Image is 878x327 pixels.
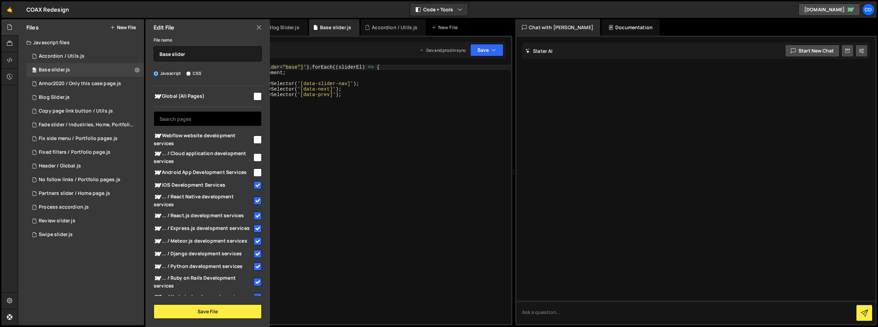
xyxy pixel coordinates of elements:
[26,49,144,63] div: 14632/37943.js
[39,136,118,142] div: Fix side menu / Portfolio pages.js
[186,71,191,76] input: CSS
[26,187,144,200] div: 14632/39525.js
[154,46,262,61] input: Name
[26,200,144,214] div: 14632/38280.js
[32,68,36,73] span: 52
[154,262,252,271] span: ... / Python development services
[39,81,121,87] div: Armor2020 / Only this case page.js
[26,118,146,132] div: 14632/39082.js
[18,36,144,49] div: Javascript files
[419,47,466,53] div: Dev and prod in sync
[39,67,70,73] div: Base slider.js
[154,304,262,319] button: Save File
[154,212,252,220] span: ... / React.js development services
[39,204,89,210] div: Process accordion.js
[39,53,84,59] div: Accordion / Utils.js
[154,168,252,177] span: Android App Development Services
[39,149,110,155] div: Fixed filters / Portfolio page.js
[798,3,860,16] a: [DOMAIN_NAME]
[26,24,39,31] h2: Files
[154,111,262,126] input: Search pages
[154,293,252,301] span: ... / Node.js development services
[154,237,252,245] span: ... / Meteor.js development services
[39,122,133,128] div: Fade slider / Industries, Home, Portfolio.js
[268,24,299,31] div: Blog Slider.js
[26,91,144,104] div: Blog Slider.js
[39,190,110,197] div: Partners slider / Home page.js
[26,77,144,91] div: 14632/40346.js
[26,145,144,159] div: 14632/39741.js
[39,177,120,183] div: No follow links / Portfolio pages.js
[431,24,460,31] div: New File
[372,24,417,31] div: Accordion / Utils.js
[26,132,144,145] div: 14632/39704.js
[39,218,75,224] div: Review slider.js
[785,45,840,57] button: Start new chat
[320,24,351,31] div: Base slider.js
[186,70,201,77] label: CSS
[470,44,503,56] button: Save
[515,19,600,36] div: Chat with [PERSON_NAME]
[525,48,553,54] h2: Slater AI
[39,232,73,238] div: Swipe slider.js
[154,193,252,208] span: ... / React Native development services
[410,3,468,16] button: Code + Tools
[39,163,81,169] div: Header / Global.js
[26,63,144,77] div: Base slider.js
[26,173,144,187] div: 14632/40149.js
[26,159,144,173] div: 14632/38826.js
[154,250,252,258] span: ... / Django development services
[1,1,18,18] a: 🤙
[154,181,252,189] span: iOS Development Services
[39,94,70,101] div: Blog Slider.js
[110,25,136,30] button: New File
[862,3,875,16] a: CO
[154,37,172,44] label: File name
[154,274,252,289] span: ... / Ruby on Rails Development services
[154,70,181,77] label: Javascript
[154,24,174,31] h2: Edit File
[154,71,158,76] input: Javascript
[154,92,252,101] span: Global (All Pages)
[154,132,252,147] span: Webflow website development services
[154,224,252,233] span: ... / Express.js development services
[602,19,660,36] div: Documentation
[26,104,144,118] div: 14632/39688.js
[26,214,144,228] div: Review slider.js
[26,5,69,14] div: COAX Redesign
[154,150,252,165] span: ... / Cloud application development services
[39,108,113,114] div: Copy page link button / Utils.js
[26,228,144,242] div: Swipe slider.js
